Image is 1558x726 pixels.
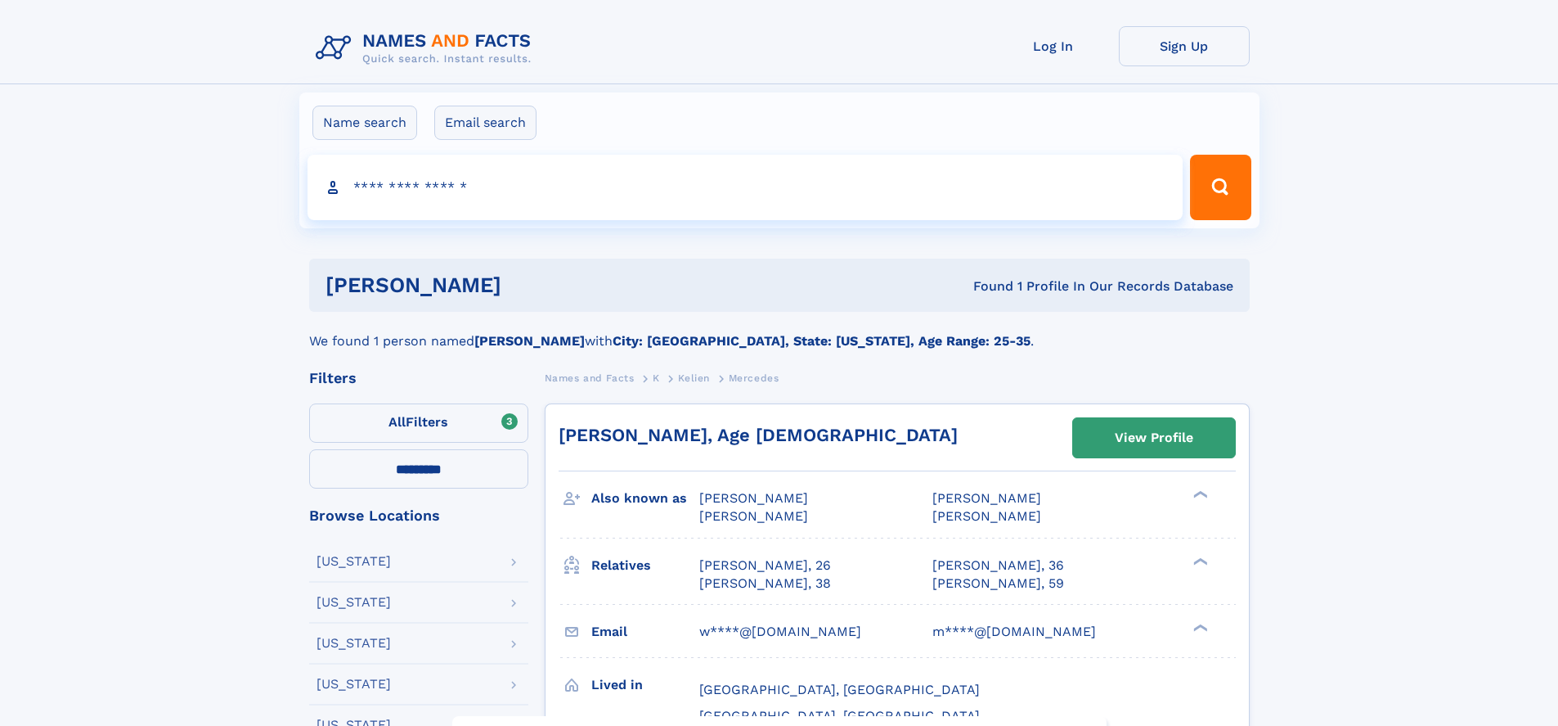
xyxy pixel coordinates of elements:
[309,26,545,70] img: Logo Names and Facts
[1190,155,1250,220] button: Search Button
[988,26,1119,66] a: Log In
[699,682,980,697] span: [GEOGRAPHIC_DATA], [GEOGRAPHIC_DATA]
[678,368,710,388] a: Kelien
[699,575,831,593] a: [PERSON_NAME], 38
[309,371,528,386] div: Filters
[388,414,406,430] span: All
[1189,556,1209,566] div: ❯
[434,106,537,140] label: Email search
[1115,419,1193,457] div: View Profile
[308,155,1183,220] input: search input
[932,490,1041,506] span: [PERSON_NAME]
[326,275,738,295] h1: [PERSON_NAME]
[317,555,391,568] div: [US_STATE]
[591,485,699,512] h3: Also known as
[699,508,808,524] span: [PERSON_NAME]
[309,508,528,523] div: Browse Locations
[729,372,779,384] span: Mercedes
[737,277,1233,295] div: Found 1 Profile In Our Records Database
[317,637,391,650] div: [US_STATE]
[591,552,699,579] h3: Relatives
[932,575,1064,593] a: [PERSON_NAME], 59
[309,404,528,443] label: Filters
[1073,418,1235,458] a: View Profile
[699,708,980,724] span: [GEOGRAPHIC_DATA], [GEOGRAPHIC_DATA]
[309,312,1250,351] div: We found 1 person named with .
[699,557,831,575] a: [PERSON_NAME], 26
[932,557,1064,575] a: [PERSON_NAME], 36
[1189,489,1209,500] div: ❯
[545,368,635,388] a: Names and Facts
[312,106,417,140] label: Name search
[613,333,1030,349] b: City: [GEOGRAPHIC_DATA], State: [US_STATE], Age Range: 25-35
[1119,26,1250,66] a: Sign Up
[591,671,699,699] h3: Lived in
[317,678,391,691] div: [US_STATE]
[559,425,958,445] a: [PERSON_NAME], Age [DEMOGRAPHIC_DATA]
[591,618,699,646] h3: Email
[474,333,585,349] b: [PERSON_NAME]
[653,368,660,388] a: K
[317,596,391,609] div: [US_STATE]
[678,372,710,384] span: Kelien
[653,372,660,384] span: K
[1189,622,1209,633] div: ❯
[699,490,808,506] span: [PERSON_NAME]
[932,508,1041,524] span: [PERSON_NAME]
